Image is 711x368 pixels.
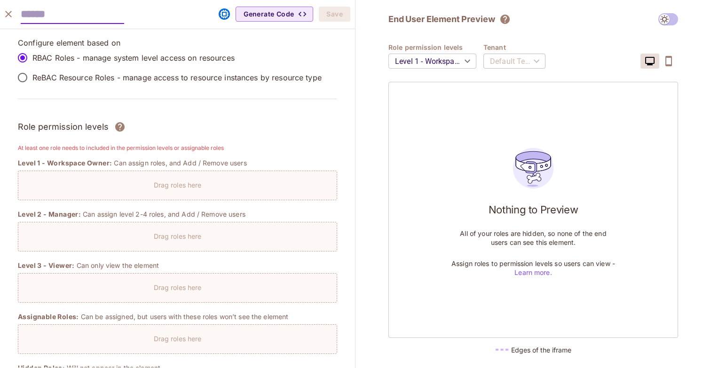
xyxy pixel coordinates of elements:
[154,283,202,292] p: Drag roles here
[154,232,202,241] p: Drag roles here
[114,158,246,167] p: Can assign roles, and Add / Remove users
[32,53,235,63] p: RBAC Roles - manage system level access on resources
[18,210,81,219] span: Level 2 - Manager:
[236,7,313,22] button: Generate Code
[18,143,337,153] h6: At least one role needs to included in the permission levels or assignable roles
[18,312,79,321] span: Assignable Roles:
[508,143,559,194] img: users_preview_empty_state
[499,14,511,25] svg: The element will only show tenant specific content. No user information will be visible across te...
[154,334,202,343] p: Drag roles here
[388,43,483,52] h4: Role permission levels
[388,48,476,74] div: Level 1 - Workspace Owner
[18,120,109,134] h3: Role permission levels
[483,43,553,52] h4: Tenant
[83,210,245,219] p: Can assign level 2-4 roles, and Add / Remove users
[154,180,202,189] p: Drag roles here
[489,203,578,217] h1: Nothing to Preview
[18,38,337,48] p: Configure element based on
[18,261,75,270] span: Level 3 - Viewer:
[18,158,112,168] span: Level 1 - Workspace Owner:
[319,7,350,22] button: Save
[219,8,230,20] svg: This element was embedded
[81,312,289,321] p: Can be assigned, but users with these roles won’t see the element
[511,345,571,354] h5: Edges of the iframe
[451,259,616,277] p: Assign roles to permission levels so users can view -
[114,121,126,133] svg: Assign roles to different permission levels and grant users the correct rights over each element....
[451,229,616,247] p: All of your roles are hidden, so none of the end users can see this element.
[77,261,159,270] p: Can only view the element
[388,14,495,25] h2: End User Element Preview
[32,72,322,83] p: ReBAC Resource Roles - manage access to resource instances by resource type
[514,268,552,276] a: Learn more.
[483,48,545,74] div: Default Tenant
